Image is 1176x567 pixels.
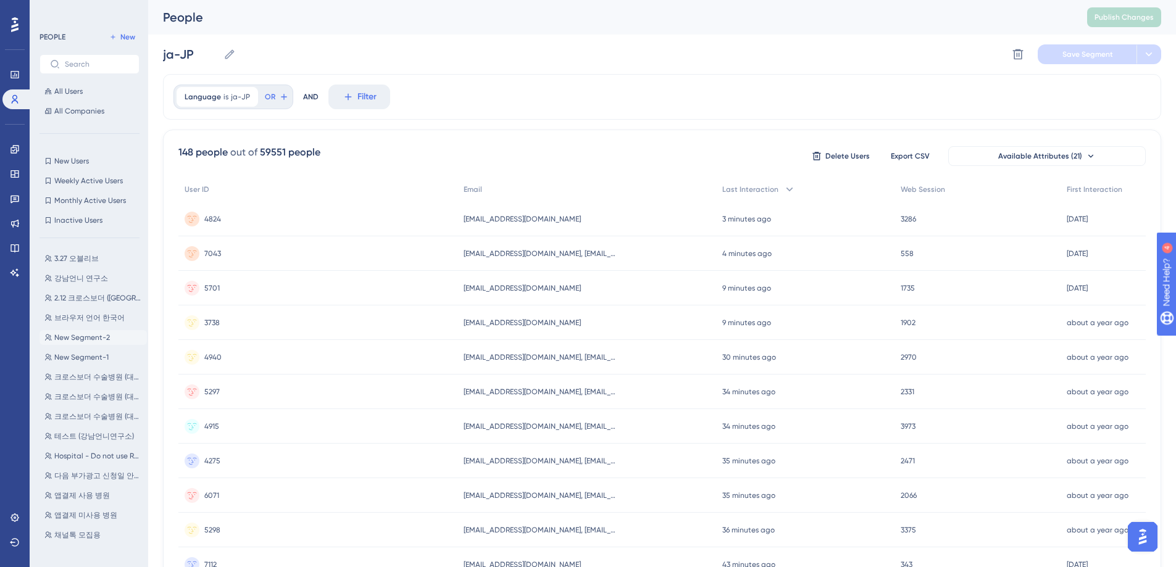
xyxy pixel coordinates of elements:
[1067,184,1122,194] span: First Interaction
[54,392,142,402] span: 크로스보더 수술병원 (대형병원 제외) - 2
[722,457,775,465] time: 35 minutes ago
[1067,491,1128,500] time: about a year ago
[1067,284,1088,292] time: [DATE]
[901,421,915,431] span: 3973
[120,32,135,42] span: New
[54,372,142,382] span: 크로스보더 수술병원 (대형병원 제외) - 3
[1067,249,1088,258] time: [DATE]
[105,30,140,44] button: New
[464,214,581,224] span: [EMAIL_ADDRESS][DOMAIN_NAME]
[810,146,872,166] button: Delete Users
[40,154,140,168] button: New Users
[1067,457,1128,465] time: about a year ago
[54,293,142,303] span: 2.12 크로스보더 ([GEOGRAPHIC_DATA]동안)
[204,318,220,328] span: 3738
[163,46,219,63] input: Segment Name
[40,32,65,42] div: PEOPLE
[1067,215,1088,223] time: [DATE]
[54,431,134,441] span: 테스트 (강남언니연구소)
[357,89,377,104] span: Filter
[722,184,778,194] span: Last Interaction
[54,490,110,500] span: 앱결제 사용 병원
[901,525,916,535] span: 3375
[29,3,77,18] span: Need Help?
[54,530,101,540] span: 채널톡 모집용
[722,387,775,396] time: 34 minutes ago
[901,352,917,362] span: 2970
[1038,44,1136,64] button: Save Segment
[54,86,83,96] span: All Users
[40,468,147,483] button: 다음 부가광고 신청일 안내 대상 고객
[464,283,581,293] span: [EMAIL_ADDRESS][DOMAIN_NAME]
[464,490,618,500] span: [EMAIL_ADDRESS][DOMAIN_NAME], [EMAIL_ADDRESS][DOMAIN_NAME]
[464,525,618,535] span: [EMAIL_ADDRESS][DOMAIN_NAME], [EMAIL_ADDRESS][DOMAIN_NAME]
[722,215,771,223] time: 3 minutes ago
[40,330,147,345] button: New Segment-2
[825,151,870,161] span: Delete Users
[891,151,930,161] span: Export CSV
[185,92,221,102] span: Language
[230,145,257,160] div: out of
[40,488,147,503] button: 앱결제 사용 병원
[54,510,117,520] span: 앱결제 미사용 병원
[901,490,917,500] span: 2066
[54,313,125,323] span: 브라우저 언어 한국어
[722,422,775,431] time: 34 minutes ago
[40,271,147,286] button: 강남언니 연구소
[40,429,147,444] button: 테스트 (강남언니연구소)
[40,173,140,188] button: Weekly Active Users
[54,176,123,186] span: Weekly Active Users
[204,352,222,362] span: 4940
[40,449,147,463] button: Hospital - Do not use Reservation
[40,389,147,404] button: 크로스보더 수술병원 (대형병원 제외) - 2
[1067,318,1128,327] time: about a year ago
[722,249,772,258] time: 4 minutes ago
[40,508,147,523] button: 앱결제 미사용 병원
[1087,7,1161,27] button: Publish Changes
[722,318,771,327] time: 9 minutes ago
[260,145,320,160] div: 59551 people
[464,318,581,328] span: [EMAIL_ADDRESS][DOMAIN_NAME]
[948,146,1146,166] button: Available Attributes (21)
[901,214,916,224] span: 3286
[1062,49,1113,59] span: Save Segment
[223,92,228,102] span: is
[204,456,220,466] span: 4275
[54,215,102,225] span: Inactive Users
[722,491,775,500] time: 35 minutes ago
[40,528,147,542] button: 채널톡 모집용
[54,352,109,362] span: New Segment-1
[265,92,275,102] span: OR
[464,387,618,397] span: [EMAIL_ADDRESS][DOMAIN_NAME], [EMAIL_ADDRESS][DOMAIN_NAME]
[263,87,290,107] button: OR
[40,310,147,325] button: 브라우저 언어 한국어
[1067,422,1128,431] time: about a year ago
[178,145,228,160] div: 148 people
[40,213,140,228] button: Inactive Users
[54,196,126,205] span: Monthly Active Users
[303,85,319,109] div: AND
[1095,12,1154,22] span: Publish Changes
[464,184,482,194] span: Email
[54,451,142,461] span: Hospital - Do not use Reservation
[879,146,941,166] button: Export CSV
[204,387,220,397] span: 5297
[464,249,618,259] span: [EMAIL_ADDRESS][DOMAIN_NAME], [EMAIL_ADDRESS][DOMAIN_NAME]
[464,421,618,431] span: [EMAIL_ADDRESS][DOMAIN_NAME], [EMAIL_ADDRESS][DOMAIN_NAME]
[901,184,945,194] span: Web Session
[54,471,142,481] span: 다음 부가광고 신청일 안내 대상 고객
[40,84,140,99] button: All Users
[204,249,221,259] span: 7043
[1067,526,1128,534] time: about a year ago
[54,273,108,283] span: 강남언니 연구소
[54,333,110,342] span: New Segment-2
[722,353,776,362] time: 30 minutes ago
[54,106,104,116] span: All Companies
[40,104,140,118] button: All Companies
[65,60,129,68] input: Search
[1067,387,1128,396] time: about a year ago
[231,92,250,102] span: ja-JP
[54,412,142,421] span: 크로스보더 수술병원 (대형병원 제외) - 1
